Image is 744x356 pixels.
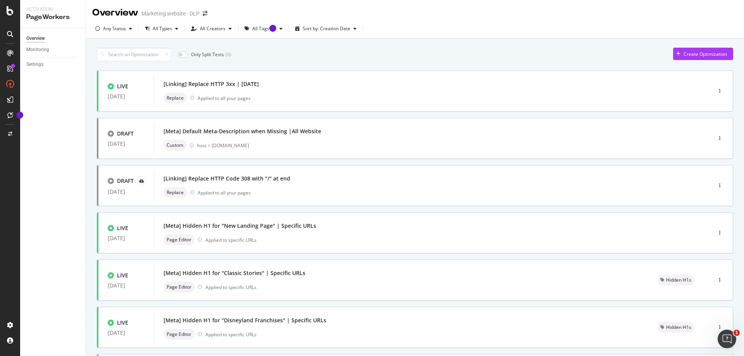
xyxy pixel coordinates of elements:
[188,22,235,35] button: All Creators
[26,60,43,69] div: Settings
[673,48,733,60] button: Create Optimization
[164,316,326,324] div: [Meta] Hidden H1 for "Disneyland Franchises" | Specific URLs
[117,272,128,279] div: LIVE
[164,234,195,245] div: neutral label
[117,130,134,138] div: DRAFT
[205,237,257,243] div: Applied to specific URLs
[26,60,80,69] a: Settings
[108,141,145,147] div: [DATE]
[164,80,259,88] div: [Linking] Replace HTTP 3xx | [DATE]
[197,142,679,149] div: host = [DOMAIN_NAME]
[666,325,691,330] span: Hidden H1s
[734,330,740,336] span: 1
[117,177,134,185] div: DRAFT
[167,332,191,337] span: Page Editor
[117,319,128,327] div: LIVE
[164,140,186,151] div: neutral label
[198,95,251,101] div: Applied to all your pages
[241,22,286,35] button: All TagsTooltip anchor
[92,6,138,19] div: Overview
[164,187,187,198] div: neutral label
[167,96,184,100] span: Replace
[252,26,276,31] div: All Tags
[203,11,207,16] div: arrow-right-arrow-left
[226,51,231,58] div: ( 0 )
[191,51,224,58] div: Only Split Tests
[153,26,172,31] div: All Types
[142,22,181,35] button: All Types
[108,189,145,195] div: [DATE]
[684,51,727,57] div: Create Optimization
[26,34,80,43] a: Overview
[26,6,79,13] div: Activation
[657,322,694,333] div: neutral label
[108,235,145,241] div: [DATE]
[167,190,184,195] span: Replace
[303,26,350,31] div: Sort by: Creation Date
[108,282,145,289] div: [DATE]
[117,83,128,90] div: LIVE
[26,46,80,54] a: Monitoring
[164,175,290,182] div: [Linking] Replace HTTP Code 308 with "/" at end
[92,22,135,35] button: Any Status
[198,189,251,196] div: Applied to all your pages
[167,143,183,148] span: Custom
[657,275,694,285] div: neutral label
[103,26,126,31] div: Any Status
[26,13,79,22] div: PageWorkers
[269,25,276,32] div: Tooltip anchor
[205,284,257,291] div: Applied to specific URLs
[26,34,45,43] div: Overview
[97,48,171,61] input: Search an Optimization
[164,222,316,230] div: [Meta] Hidden H1 for "New Landing Page" | Specific URLs
[164,329,195,340] div: neutral label
[108,330,145,336] div: [DATE]
[167,237,191,242] span: Page Editor
[26,46,49,54] div: Monitoring
[16,112,23,119] div: Tooltip anchor
[164,127,321,135] div: [Meta] Default Meta-Description when Missing |All Website
[200,26,226,31] div: All Creators
[292,22,360,35] button: Sort by: Creation Date
[164,93,187,103] div: neutral label
[167,285,191,289] span: Page Editor
[141,10,200,17] div: Marketing website - DLP
[205,331,257,338] div: Applied to specific URLs
[108,93,145,100] div: [DATE]
[117,224,128,232] div: LIVE
[164,269,305,277] div: [Meta] Hidden H1 for "Classic Stories" | Specific URLs
[164,282,195,292] div: neutral label
[666,278,691,282] span: Hidden H1s
[718,330,736,348] iframe: Intercom live chat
